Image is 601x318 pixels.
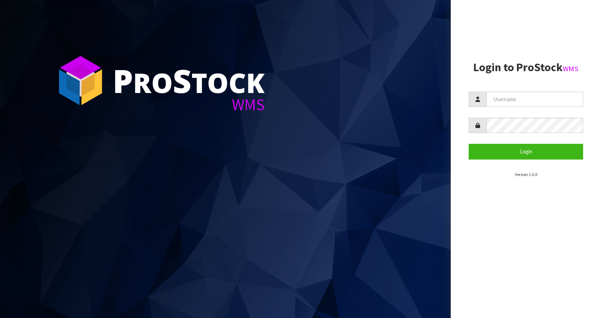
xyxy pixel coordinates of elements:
button: Login [469,144,583,159]
small: WMS [563,64,578,73]
img: ProStock Cube [54,54,107,107]
small: Version 1.0.0 [515,172,537,177]
h2: Login to ProStock [469,61,583,74]
span: P [113,59,133,102]
span: S [173,59,191,102]
input: Username [487,92,583,107]
div: ro tock [113,64,265,97]
div: WMS [113,97,265,113]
